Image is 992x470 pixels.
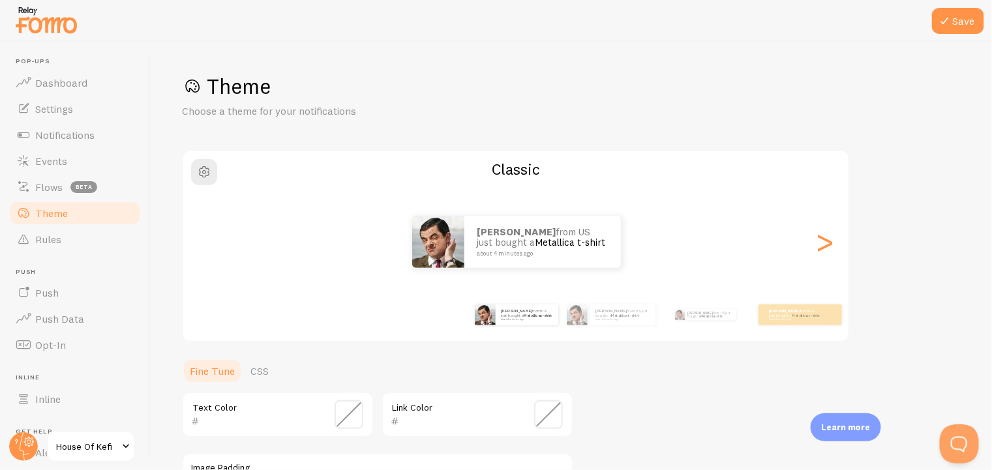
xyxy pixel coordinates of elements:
[567,304,588,325] img: Fomo
[14,3,79,37] img: fomo-relay-logo-orange.svg
[243,358,277,384] a: CSS
[35,128,95,141] span: Notifications
[940,424,979,463] iframe: Help Scout Beacon - Open
[35,76,87,89] span: Dashboard
[8,226,142,252] a: Rules
[8,70,142,96] a: Dashboard
[700,314,723,318] a: Metallica t-shirt
[524,312,552,317] a: Metallica t-shirt
[687,311,714,315] strong: [PERSON_NAME]
[595,308,627,314] strong: [PERSON_NAME]
[475,304,496,325] img: Fomo
[674,310,685,320] img: Fomo
[16,374,142,382] span: Inline
[687,310,731,320] p: from US just bought a
[16,428,142,436] span: Get Help
[769,318,820,321] small: about 4 minutes ago
[8,332,142,358] a: Opt-In
[47,431,135,462] a: House Of Kefi
[35,102,73,115] span: Settings
[412,216,464,268] img: Fomo
[769,308,800,314] strong: [PERSON_NAME]
[8,174,142,200] a: Flows beta
[501,308,532,314] strong: [PERSON_NAME]
[35,181,63,194] span: Flows
[8,148,142,174] a: Events
[8,280,142,306] a: Push
[35,286,59,299] span: Push
[35,392,61,405] span: Inline
[56,439,118,454] span: House Of Kefi
[611,312,639,317] a: Metallica t-shirt
[70,181,97,193] span: beta
[8,306,142,332] a: Push Data
[182,358,243,384] a: Fine Tune
[35,338,66,351] span: Opt-In
[821,421,871,433] p: Learn more
[477,226,556,238] strong: [PERSON_NAME]
[477,227,608,257] p: from US just bought a
[811,413,881,441] div: Learn more
[182,73,961,100] h1: Theme
[16,268,142,276] span: Push
[8,386,142,412] a: Inline
[817,195,833,289] div: Next slide
[35,312,84,325] span: Push Data
[792,312,820,317] a: Metallica t-shirt
[8,200,142,226] a: Theme
[501,309,553,321] p: from US just bought a
[16,57,142,66] span: Pop-ups
[535,236,606,248] a: Metallica t-shirt
[769,309,821,321] p: from US just bought a
[182,104,495,119] p: Choose a theme for your notifications
[595,318,649,321] small: about 4 minutes ago
[8,96,142,122] a: Settings
[501,318,552,321] small: about 4 minutes ago
[8,122,142,148] a: Notifications
[595,309,650,321] p: from US just bought a
[35,207,68,220] span: Theme
[35,154,67,168] span: Events
[183,159,849,179] h2: Classic
[477,250,604,257] small: about 4 minutes ago
[35,233,61,246] span: Rules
